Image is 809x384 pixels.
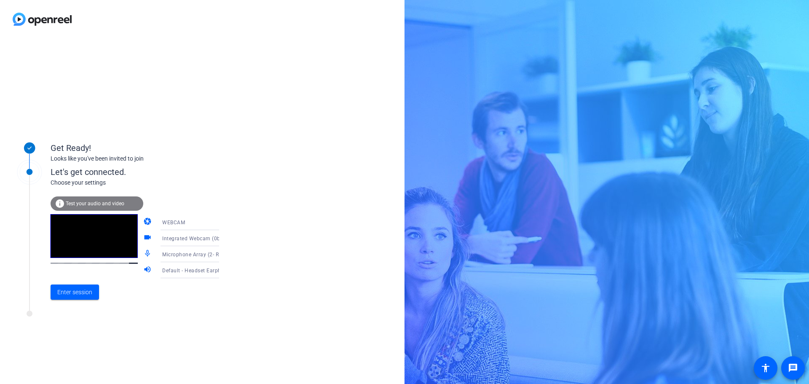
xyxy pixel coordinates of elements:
mat-icon: accessibility [761,363,771,373]
mat-icon: camera [143,217,153,227]
span: Integrated Webcam (0bda:5570) [162,235,243,242]
div: Let's get connected. [51,166,236,178]
span: WEBCAM [162,220,185,226]
mat-icon: info [55,199,65,209]
button: Enter session [51,285,99,300]
mat-icon: volume_up [143,265,153,275]
div: Get Ready! [51,142,219,154]
div: Looks like you've been invited to join [51,154,219,163]
span: Microphone Array (2- Realtek(R) Audio) [162,251,258,258]
div: Choose your settings [51,178,236,187]
mat-icon: message [788,363,798,373]
span: Enter session [57,288,92,297]
mat-icon: videocam [143,233,153,243]
span: Default - Headset Earphone (Jabra Link 380) (0b0e:24c8) [162,267,304,274]
mat-icon: mic_none [143,249,153,259]
span: Test your audio and video [66,201,124,207]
